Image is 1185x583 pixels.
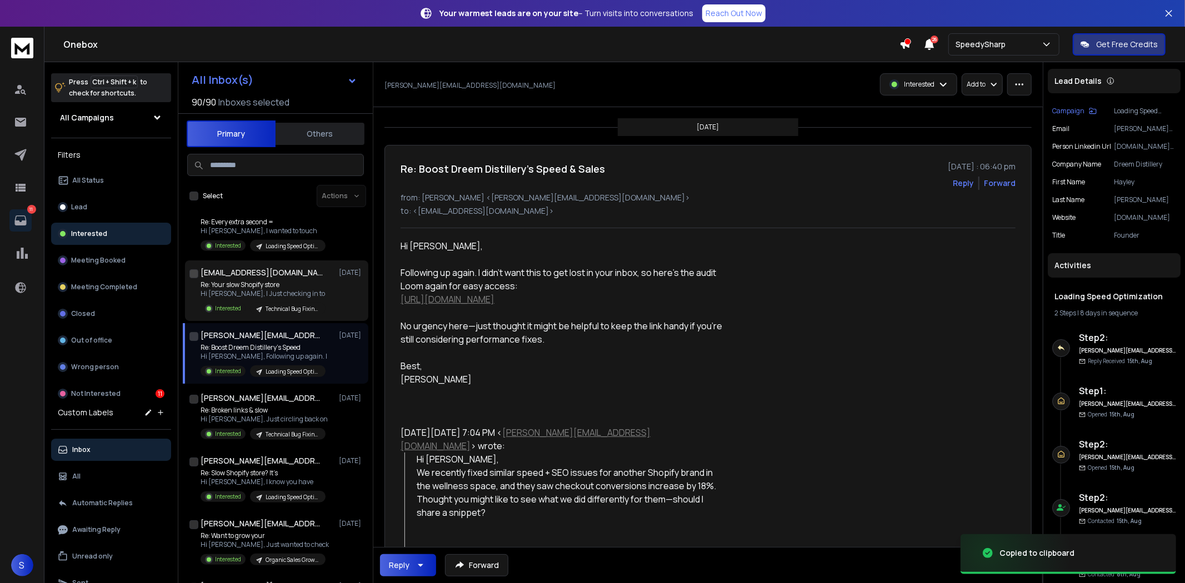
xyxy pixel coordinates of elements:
[1048,253,1181,278] div: Activities
[953,178,974,189] button: Reply
[984,178,1016,189] div: Forward
[71,256,126,265] p: Meeting Booked
[401,192,1016,203] p: from: [PERSON_NAME] <[PERSON_NAME][EMAIL_ADDRESS][DOMAIN_NAME]>
[904,80,934,89] p: Interested
[999,547,1074,559] div: Copied to clipboard
[1054,308,1076,318] span: 2 Steps
[51,356,171,378] button: Wrong person
[401,306,725,346] div: No urgency here—just thought it might be helpful to keep the link handy if you’re still consideri...
[1054,291,1174,302] h1: Loading Speed Optimization
[948,161,1016,172] p: [DATE] : 06:40 pm
[51,196,171,218] button: Lead
[266,305,319,313] p: Technical Bug Fixing and Loading Speed
[51,169,171,192] button: All Status
[201,455,323,466] h1: [PERSON_NAME][EMAIL_ADDRESS][DOMAIN_NAME]
[401,161,605,177] h1: Re: Boost Dreem Distillery’s Speed & Sales
[11,38,33,58] img: logo
[1114,142,1176,151] p: [DOMAIN_NAME][URL][PERSON_NAME]
[389,560,409,571] div: Reply
[63,38,899,51] h1: Onebox
[72,472,81,481] p: All
[702,4,766,22] a: Reach Out Now
[201,478,326,486] p: Hi [PERSON_NAME], I know you have
[203,192,223,200] label: Select
[69,77,147,99] p: Press to check for shortcuts.
[215,242,241,250] p: Interested
[1114,195,1176,204] p: [PERSON_NAME]
[1079,491,1176,504] h6: Step 2 :
[72,176,104,185] p: All Status
[72,499,133,507] p: Automatic Replies
[72,525,121,534] p: Awaiting Reply
[339,394,364,403] p: [DATE]
[1114,213,1176,222] p: [DOMAIN_NAME]
[1052,178,1085,187] p: First Name
[201,330,323,341] h1: [PERSON_NAME][EMAIL_ADDRESS][DOMAIN_NAME]
[339,456,364,465] p: [DATE]
[201,289,326,298] p: Hi [PERSON_NAME], | Just checking in to
[1052,213,1076,222] p: website
[1073,33,1166,56] button: Get Free Credits
[1079,346,1176,355] h6: [PERSON_NAME][EMAIL_ADDRESS][DOMAIN_NAME]
[71,309,95,318] p: Closed
[1088,517,1142,525] p: Contacted
[51,329,171,351] button: Out of office
[1114,124,1176,133] p: [PERSON_NAME][EMAIL_ADDRESS][DOMAIN_NAME]
[339,268,364,277] p: [DATE]
[11,554,33,576] span: S
[58,407,113,418] h3: Custom Labels
[401,293,494,305] a: [URL][DOMAIN_NAME]
[401,426,725,453] div: [DATE][DATE] 7:04 PM < > wrote:
[1109,464,1134,471] span: 15th, Aug
[1117,517,1142,525] span: 15th, Aug
[1054,309,1174,318] div: |
[201,227,326,235] p: Hi [PERSON_NAME], I wanted to touch
[183,69,366,91] button: All Inbox(s)
[51,223,171,245] button: Interested
[71,336,112,345] p: Out of office
[339,331,364,340] p: [DATE]
[401,205,1016,217] p: to: <[EMAIL_ADDRESS][DOMAIN_NAME]>
[1052,231,1065,240] p: title
[1114,231,1176,240] p: Founder
[1096,39,1158,50] p: Get Free Credits
[384,81,556,90] p: [PERSON_NAME][EMAIL_ADDRESS][DOMAIN_NAME]
[1079,438,1176,451] h6: Step 2 :
[339,519,364,528] p: [DATE]
[1088,464,1134,472] p: Opened
[439,8,578,18] strong: Your warmest leads are on your site
[266,368,319,376] p: Loading Speed Optimization
[215,492,241,501] p: Interested
[215,304,241,313] p: Interested
[697,123,719,132] p: [DATE]
[51,147,171,163] h3: Filters
[1052,160,1101,169] p: Company Name
[1052,142,1111,151] p: Person Linkedin Url
[215,430,241,438] p: Interested
[1114,160,1176,169] p: Dreem Distillery
[51,545,171,567] button: Unread only
[1114,107,1176,115] p: Loading Speed Optimization
[1052,195,1084,204] p: Last Name
[401,426,651,452] a: [PERSON_NAME][EMAIL_ADDRESS][DOMAIN_NAME]
[201,415,328,424] p: Hi [PERSON_NAME], Just circling back on
[51,383,171,405] button: Not Interested11
[266,430,319,439] p: Technical Bug Fixing and Loading Speed
[1079,453,1176,461] h6: [PERSON_NAME][EMAIL_ADDRESS][DOMAIN_NAME]
[417,466,726,492] div: We recently fixed similar speed + SEO issues for another Shopify brand in the wellness space, and...
[1079,331,1176,344] h6: Step 2 :
[201,343,327,352] p: Re: Boost Dreem Distillery’s Speed
[51,303,171,325] button: Closed
[201,469,326,478] p: Re: Slow Shopify store? It’s
[931,36,938,43] span: 26
[51,276,171,298] button: Meeting Completed
[201,518,323,529] h1: [PERSON_NAME][EMAIL_ADDRESS][DOMAIN_NAME]
[1054,76,1102,87] p: Lead Details
[967,80,986,89] p: Add to
[266,242,319,250] p: Loading Speed Optimization
[201,267,323,278] h1: [EMAIL_ADDRESS][DOMAIN_NAME]
[1114,178,1176,187] p: Hayley
[201,531,329,540] p: Re: Want to grow your
[401,239,725,293] div: Hi [PERSON_NAME], Following up again. I didn’t want this to get lost in your inbox, so here’s the...
[72,445,91,454] p: Inbox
